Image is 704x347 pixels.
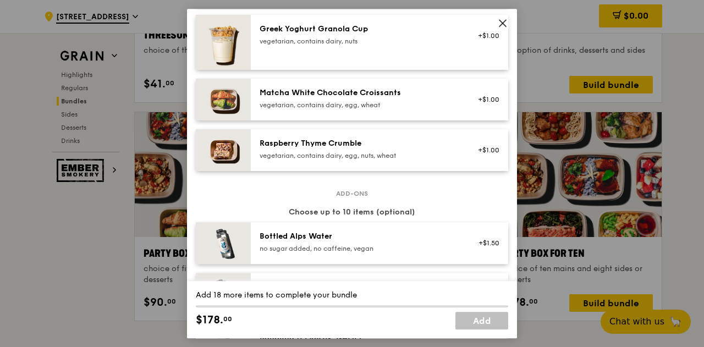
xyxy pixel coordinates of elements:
div: Choose up to 10 items (optional) [196,207,508,218]
div: vegetarian, contains dairy, nuts [260,37,457,46]
div: Matcha White Chocolate Croissants [260,87,457,98]
img: daily_normal_Raspberry_Thyme_Crumble__Horizontal_.jpg [196,129,251,171]
div: vegetarian, contains dairy, egg, nuts, wheat [260,151,457,160]
div: +$1.00 [470,146,499,155]
div: +$1.50 [470,239,499,247]
span: 00 [223,315,232,323]
div: +$1.00 [470,31,499,40]
div: Raspberry Thyme Crumble [260,138,457,149]
div: +$1.00 [470,95,499,104]
span: $178. [196,312,223,328]
div: Bottled Alps Water [260,231,457,242]
div: vegetarian, contains dairy, egg, wheat [260,101,457,109]
img: daily_normal_HORZ-teh-c-floral.jpg [196,273,251,315]
img: daily_normal_HORZ-bottled-alps-water.jpg [196,222,251,264]
div: Greek Yoghurt Granola Cup [260,24,457,35]
img: daily_normal_Greek_Yoghurt_Granola_Cup.jpeg [196,15,251,70]
a: Add [455,312,508,329]
img: daily_normal_Matcha_White_Chocolate_Croissants-HORZ.jpg [196,79,251,120]
div: Add 18 more items to complete your bundle [196,290,508,301]
div: no sugar added, no caffeine, vegan [260,244,457,253]
span: Add-ons [332,189,372,198]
